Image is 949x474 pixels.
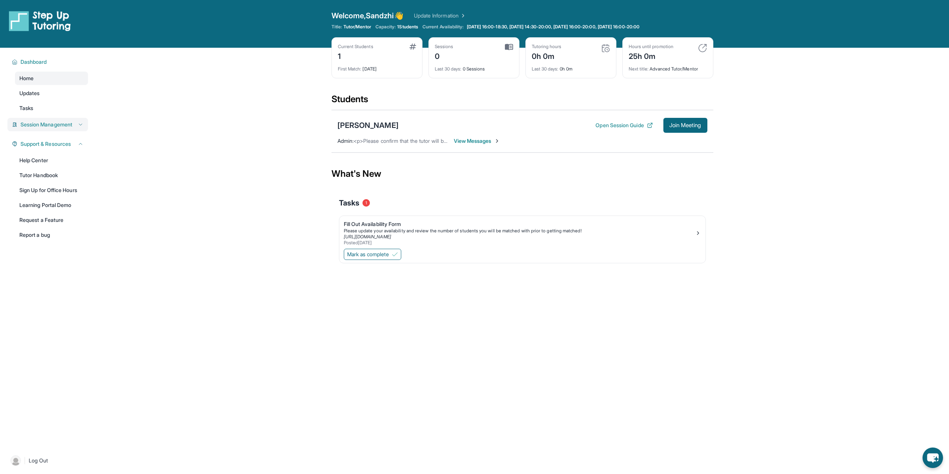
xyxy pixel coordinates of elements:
div: 0 Sessions [435,62,513,72]
a: Home [15,72,88,85]
span: First Match : [338,66,362,72]
span: Title: [331,24,342,30]
span: | [24,456,26,465]
div: Fill Out Availability Form [344,220,695,228]
img: user-img [10,455,21,466]
span: Dashboard [21,58,47,66]
a: [URL][DOMAIN_NAME] [344,234,391,239]
span: Support & Resources [21,140,71,148]
span: Tasks [339,198,359,208]
a: Fill Out Availability FormPlease update your availability and review the number of students you w... [339,216,706,247]
span: Updates [19,90,40,97]
span: Welcome, Sandzhi 👋 [331,10,403,21]
div: Current Students [338,44,373,50]
img: logo [9,10,71,31]
div: 0 [435,50,453,62]
span: 1 [362,199,370,207]
button: chat-button [923,448,943,468]
a: Updates [15,87,88,100]
span: Home [19,75,34,82]
img: card [601,44,610,53]
button: Open Session Guide [596,122,653,129]
span: Tasks [19,104,33,112]
div: Advanced Tutor/Mentor [629,62,707,72]
button: Support & Resources [18,140,84,148]
span: Session Management [21,121,72,128]
div: Sessions [435,44,453,50]
span: Last 30 days : [532,66,559,72]
a: Request a Feature [15,213,88,227]
span: Join Meeting [669,123,701,128]
img: card [409,44,416,50]
button: Mark as complete [344,249,401,260]
a: Sign Up for Office Hours [15,183,88,197]
img: card [505,44,513,50]
button: Session Management [18,121,84,128]
img: card [698,44,707,53]
div: Students [331,93,713,110]
div: [DATE] [338,62,416,72]
span: View Messages [454,137,500,145]
span: Mark as complete [347,251,389,258]
a: |Log Out [7,452,88,469]
a: Update Information [414,12,466,19]
span: Capacity: [375,24,396,30]
div: [PERSON_NAME] [337,120,399,131]
span: Next title : [629,66,649,72]
div: Posted [DATE] [344,240,695,246]
span: Log Out [29,457,48,464]
div: What's New [331,157,713,190]
div: 1 [338,50,373,62]
a: Tutor Handbook [15,169,88,182]
a: Help Center [15,154,88,167]
img: Mark as complete [392,251,398,257]
img: Chevron Right [459,12,466,19]
div: Tutoring hours [532,44,562,50]
button: Join Meeting [663,118,707,133]
div: 0h 0m [532,50,562,62]
span: Admin : [337,138,353,144]
a: Tasks [15,101,88,115]
a: Learning Portal Demo [15,198,88,212]
img: Chevron-Right [494,138,500,144]
div: Please update your availability and review the number of students you will be matched with prior ... [344,228,695,234]
div: Hours until promotion [629,44,673,50]
span: 1 Students [397,24,418,30]
span: Tutor/Mentor [343,24,371,30]
button: Dashboard [18,58,84,66]
div: 25h 0m [629,50,673,62]
span: Last 30 days : [435,66,462,72]
span: [DATE] 16:00-18:30, [DATE] 14:30-20:00, [DATE] 16:00-20:00, [DATE] 16:00-20:00 [467,24,640,30]
a: [DATE] 16:00-18:30, [DATE] 14:30-20:00, [DATE] 16:00-20:00, [DATE] 16:00-20:00 [465,24,641,30]
a: Report a bug [15,228,88,242]
span: Current Availability: [422,24,463,30]
span: <p>Please confirm that the tutor will be able to attend your first assigned meeting time before j... [353,138,623,144]
div: 0h 0m [532,62,610,72]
